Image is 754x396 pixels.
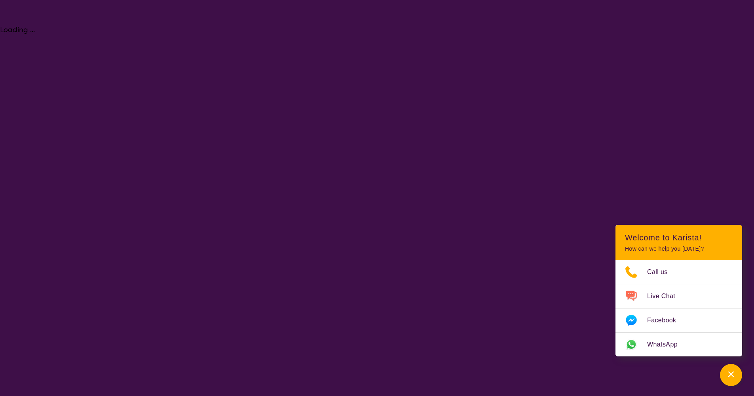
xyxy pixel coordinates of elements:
[647,290,685,302] span: Live Chat
[625,233,733,242] h2: Welcome to Karista!
[615,260,742,356] ul: Choose channel
[625,246,733,252] p: How can we help you [DATE]?
[615,225,742,356] div: Channel Menu
[647,314,686,326] span: Facebook
[647,266,677,278] span: Call us
[647,339,687,350] span: WhatsApp
[720,364,742,386] button: Channel Menu
[615,333,742,356] a: Web link opens in a new tab.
